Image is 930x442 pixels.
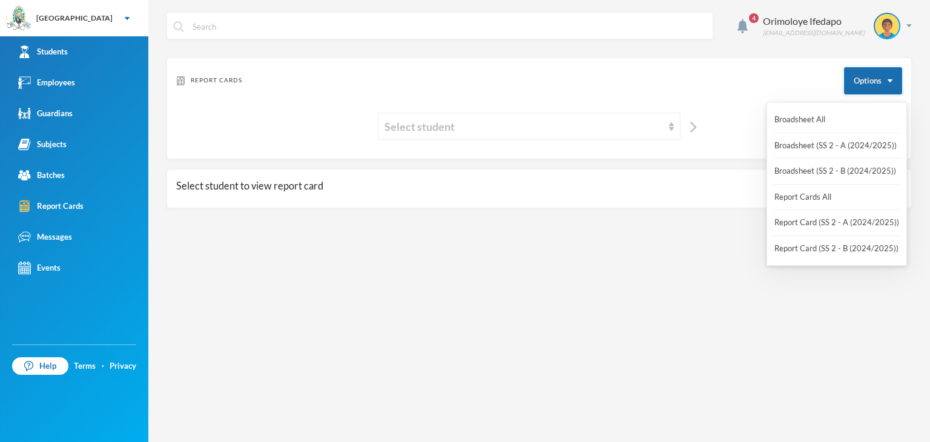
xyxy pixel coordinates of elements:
[763,14,865,28] div: Orimoloye Ifedapo
[763,28,865,38] div: [EMAIL_ADDRESS][DOMAIN_NAME]
[7,7,31,31] img: logo
[18,200,84,213] div: Report Cards
[176,179,902,194] h3: Select student to view report card
[12,357,68,375] a: Help
[191,13,707,40] input: Search
[844,67,902,94] button: Options
[773,186,833,208] button: Report Cards All
[18,76,75,89] div: Employees
[875,14,899,38] img: STUDENT
[18,45,68,58] div: Students
[110,360,136,372] a: Privacy
[384,118,663,135] div: Select student
[773,135,898,157] button: Broadsheet (SS 2 - A (2024/2025))
[18,231,72,243] div: Messages
[773,212,900,234] button: Report Card (SS 2 - A (2024/2025))
[36,13,113,24] div: [GEOGRAPHIC_DATA]
[176,76,242,86] div: Report Cards
[773,238,900,260] button: Report Card (SS 2 - B (2024/2025))
[773,109,826,131] button: Broadsheet All
[681,119,701,133] button: Next Student
[749,13,759,23] span: 4
[102,360,104,372] div: ·
[18,169,65,182] div: Batches
[18,262,61,274] div: Events
[18,138,67,151] div: Subjects
[173,21,184,32] img: search
[74,360,96,372] a: Terms
[773,160,897,182] button: Broadsheet (SS 2 - B (2024/2025))
[18,107,73,120] div: Guardians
